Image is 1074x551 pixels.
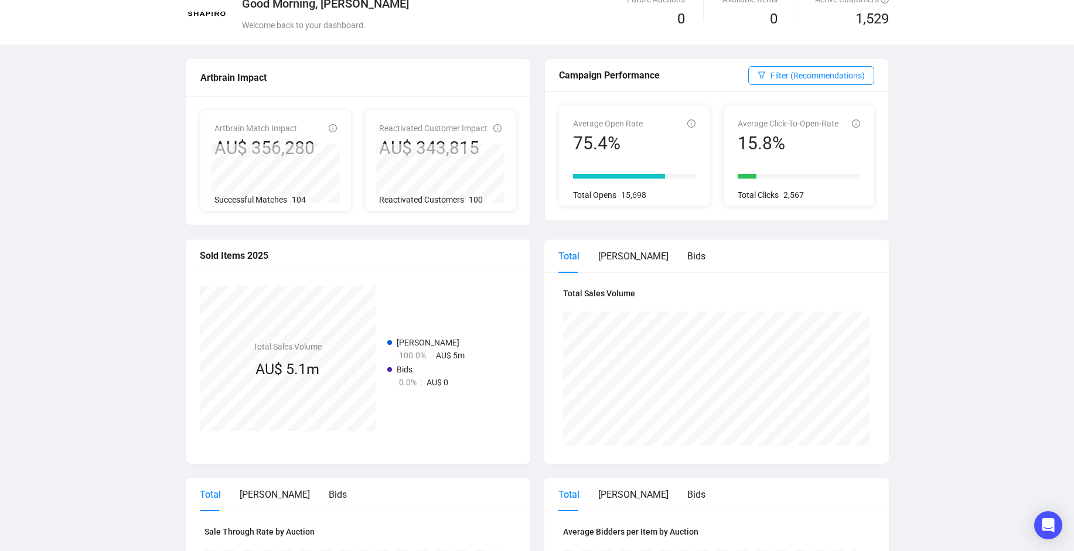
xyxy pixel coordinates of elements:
h4: Total Sales Volume [253,340,322,353]
div: Bids [687,487,705,502]
span: info-circle [687,119,695,128]
span: Average Open Rate [573,119,643,128]
h4: Total Sales Volume [563,287,870,300]
div: AU$ 356,280 [214,137,315,159]
div: Open Intercom Messenger [1034,511,1062,539]
span: 1,529 [855,8,889,30]
span: info-circle [493,124,502,132]
div: Artbrain Impact [200,70,516,85]
span: Average Click-To-Open-Rate [738,119,838,128]
div: Bids [687,249,705,263]
div: [PERSON_NAME] [598,487,669,502]
span: [PERSON_NAME] [397,338,459,347]
h4: Sale Through Rate by Auction [204,525,512,538]
div: Total [558,487,579,502]
span: 100.0% [399,351,426,360]
div: Sold Items 2025 [200,248,516,263]
span: Total Clicks [738,190,779,200]
button: Filter (Recommendations) [748,66,874,85]
span: Bids [397,365,412,374]
div: [PERSON_NAME] [598,249,669,263]
span: Reactivated Customers [379,195,464,204]
span: Filter (Recommendations) [770,69,865,82]
span: Total Opens [573,190,616,200]
div: Total [558,249,579,263]
span: 0.0% [399,378,417,387]
div: [PERSON_NAME] [240,487,310,502]
span: 15,698 [621,190,646,200]
div: Bids [329,487,347,502]
span: 0 [770,11,778,27]
span: filter [758,71,766,79]
div: Campaign Performance [559,68,748,83]
div: Welcome back to your dashboard. [242,19,652,32]
span: 0 [677,11,685,27]
span: AU$ 5m [436,351,465,360]
span: 100 [469,195,483,204]
span: info-circle [852,119,860,128]
span: AU$ 5.1m [255,361,319,378]
span: Artbrain Match Impact [214,124,297,133]
span: 104 [292,195,306,204]
div: Total [200,487,221,502]
div: AU$ 343,815 [379,137,487,159]
span: 2,567 [783,190,804,200]
div: 75.4% [573,132,643,155]
span: info-circle [329,124,337,132]
div: 15.8% [738,132,838,155]
span: AU$ 0 [427,378,448,387]
h4: Average Bidders per Item by Auction [563,525,870,538]
span: Successful Matches [214,195,287,204]
span: Reactivated Customer Impact [379,124,487,133]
